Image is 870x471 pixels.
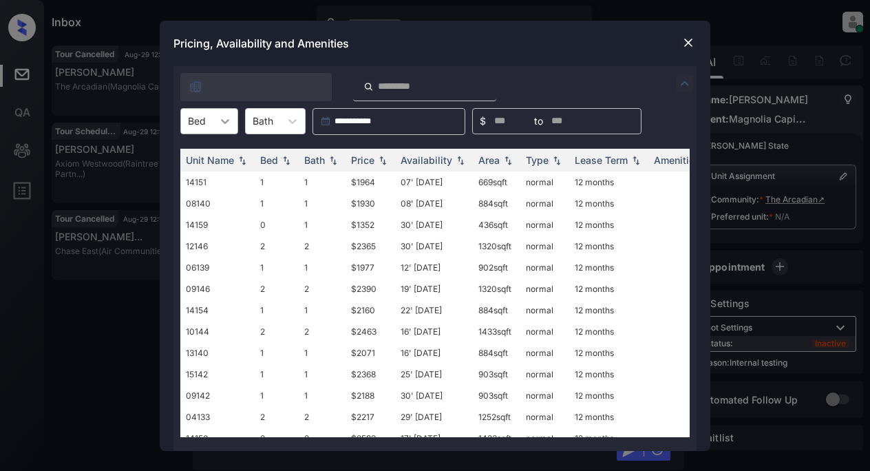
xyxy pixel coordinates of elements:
td: 12 months [569,364,648,385]
img: sorting [279,155,293,165]
td: 09142 [180,385,255,406]
td: 884 sqft [473,193,520,214]
img: sorting [550,155,564,165]
td: 14159 [180,214,255,235]
span: $ [480,114,486,129]
img: close [681,36,695,50]
td: 14151 [180,171,255,193]
td: $2368 [346,364,395,385]
td: 12 months [569,300,648,321]
td: 1 [299,342,346,364]
td: normal [520,257,569,278]
td: 12 months [569,321,648,342]
td: 1 [255,257,299,278]
td: 2 [255,321,299,342]
div: Unit Name [186,154,234,166]
td: $2217 [346,406,395,428]
img: icon-zuma [189,80,202,94]
td: 2 [255,428,299,449]
td: $2463 [346,321,395,342]
td: 1 [299,171,346,193]
td: normal [520,385,569,406]
img: sorting [629,155,643,165]
td: 902 sqft [473,257,520,278]
td: 12 months [569,428,648,449]
td: 08' [DATE] [395,193,473,214]
td: 09146 [180,278,255,300]
img: icon-zuma [363,81,374,93]
img: icon-zuma [677,75,693,92]
td: 07' [DATE] [395,171,473,193]
td: 669 sqft [473,171,520,193]
td: 2 [299,428,346,449]
div: Amenities [654,154,700,166]
td: $2593 [346,428,395,449]
td: 29' [DATE] [395,406,473,428]
td: normal [520,428,569,449]
td: 1 [255,171,299,193]
td: 1320 sqft [473,235,520,257]
td: 12 months [569,385,648,406]
td: 2 [299,321,346,342]
td: 2 [255,278,299,300]
td: 1433 sqft [473,428,520,449]
td: 1 [255,385,299,406]
td: 0 [255,214,299,235]
td: 12 months [569,342,648,364]
td: 1 [255,300,299,321]
div: Bath [304,154,325,166]
td: $2390 [346,278,395,300]
img: sorting [235,155,249,165]
td: 2 [299,235,346,257]
td: 1 [299,385,346,406]
td: 1 [255,193,299,214]
td: $1930 [346,193,395,214]
td: 1 [255,364,299,385]
td: $1352 [346,214,395,235]
td: 1 [299,300,346,321]
td: 14154 [180,300,255,321]
td: 12 months [569,257,648,278]
img: sorting [454,155,467,165]
td: $2365 [346,235,395,257]
img: sorting [376,155,390,165]
img: sorting [326,155,340,165]
td: 1 [299,364,346,385]
td: 15142 [180,364,255,385]
td: 12 months [569,171,648,193]
td: 1 [299,193,346,214]
td: 22' [DATE] [395,300,473,321]
td: 2 [255,406,299,428]
td: $2160 [346,300,395,321]
div: Area [478,154,500,166]
td: 14150 [180,428,255,449]
td: 17' [DATE] [395,428,473,449]
td: 12 months [569,406,648,428]
td: 1 [299,257,346,278]
td: normal [520,364,569,385]
td: $2071 [346,342,395,364]
td: normal [520,342,569,364]
td: 1252 sqft [473,406,520,428]
td: $2188 [346,385,395,406]
td: 12 months [569,214,648,235]
td: 436 sqft [473,214,520,235]
td: 12 months [569,193,648,214]
td: normal [520,406,569,428]
td: 12 months [569,235,648,257]
td: 04133 [180,406,255,428]
td: 30' [DATE] [395,385,473,406]
div: Availability [401,154,452,166]
div: Lease Term [575,154,628,166]
td: 25' [DATE] [395,364,473,385]
td: 10144 [180,321,255,342]
td: normal [520,300,569,321]
td: normal [520,278,569,300]
td: normal [520,321,569,342]
td: $1964 [346,171,395,193]
td: 12' [DATE] [395,257,473,278]
td: 903 sqft [473,385,520,406]
td: 1 [255,342,299,364]
td: 2 [299,278,346,300]
td: 16' [DATE] [395,342,473,364]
